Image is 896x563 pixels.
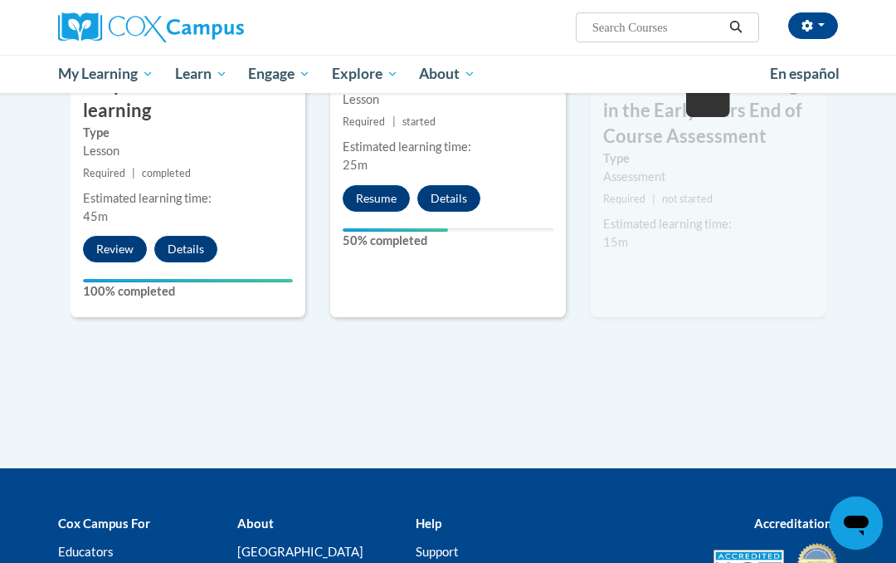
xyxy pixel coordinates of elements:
button: Details [417,185,480,212]
span: Required [83,167,125,179]
span: started [402,115,436,128]
span: Required [603,193,645,205]
iframe: Button to launch messaging window [830,497,883,550]
div: Assessment [603,168,813,186]
a: En español [759,56,850,91]
span: not started [662,193,713,205]
div: Lesson [343,91,553,109]
div: Your progress [83,279,293,282]
div: Your progress [343,228,448,232]
span: | [392,115,396,128]
img: Cox Campus [58,12,244,42]
div: Lesson [83,142,293,160]
span: Required [343,115,385,128]
span: 25m [343,158,368,172]
div: Estimated learning time: [83,189,293,208]
span: Engage [248,64,310,84]
span: completed [142,167,191,179]
a: [GEOGRAPHIC_DATA] [237,544,363,559]
div: Estimated learning time: [603,215,813,233]
span: 15m [603,235,628,249]
button: Resume [343,185,410,212]
button: Review [83,236,147,262]
span: | [652,193,655,205]
span: About [419,64,475,84]
span: Learn [175,64,227,84]
button: Search [723,17,748,37]
label: 50% completed [343,232,553,250]
a: My Learning [47,55,164,93]
a: Support [416,544,459,559]
span: En español [770,65,840,82]
button: Details [154,236,217,262]
label: Type [83,124,293,142]
a: About [409,55,487,93]
a: Educators [58,544,114,559]
span: My Learning [58,64,153,84]
span: | [132,167,135,179]
div: Estimated learning time: [343,138,553,156]
a: Cox Campus [58,12,301,42]
div: Main menu [46,55,850,93]
label: 100% completed [83,282,293,301]
span: Explore [332,64,398,84]
b: About [237,516,274,531]
b: Help [416,516,441,531]
a: Explore [321,55,409,93]
input: Search Courses [591,17,723,37]
span: 45m [83,209,108,223]
a: Engage [237,55,321,93]
a: Learn [164,55,238,93]
button: Account Settings [788,12,838,39]
b: Accreditations [754,516,838,531]
b: Cox Campus For [58,516,150,531]
label: Type [603,149,813,168]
